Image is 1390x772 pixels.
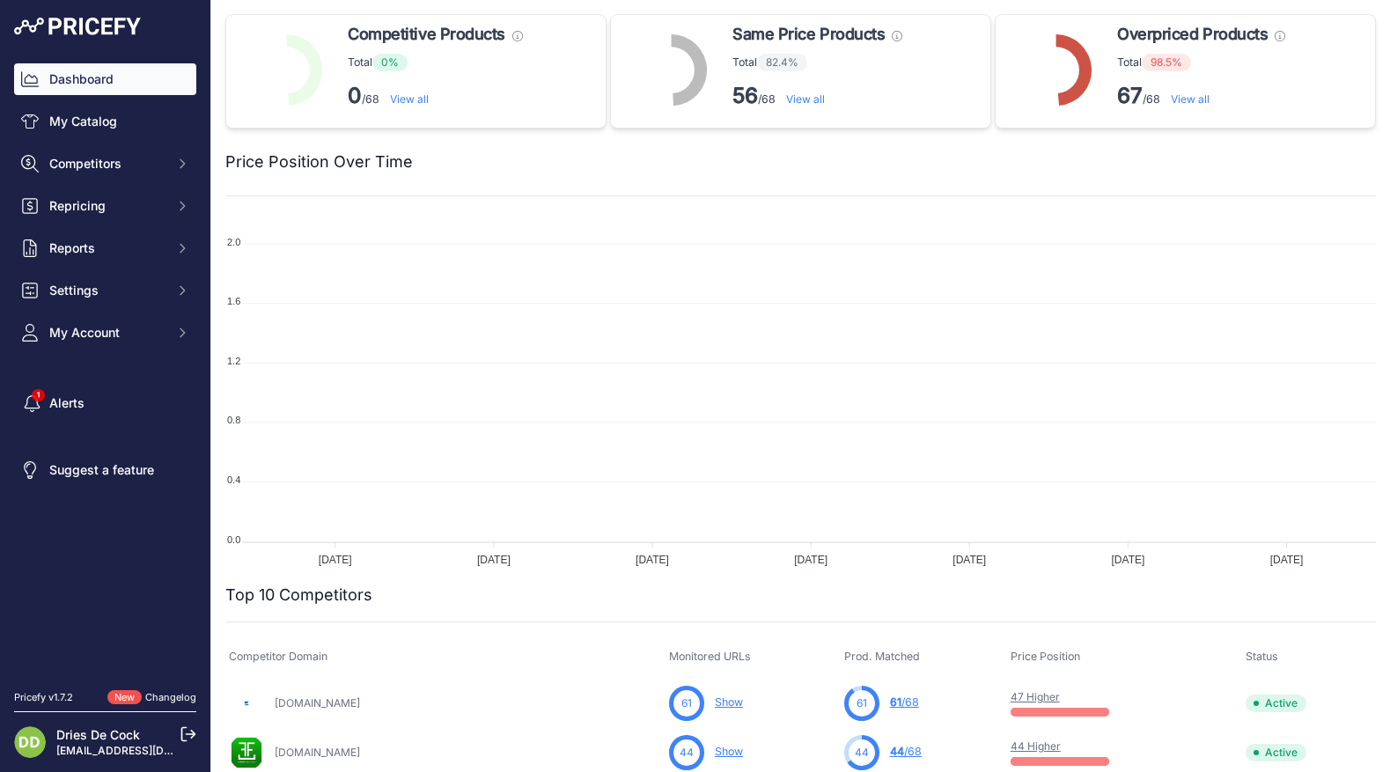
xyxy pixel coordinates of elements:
[348,54,523,71] p: Total
[49,282,165,299] span: Settings
[348,83,362,108] strong: 0
[14,275,196,306] button: Settings
[14,63,196,95] a: Dashboard
[14,148,196,180] button: Competitors
[227,534,240,545] tspan: 0.0
[855,745,869,761] span: 44
[145,691,196,703] a: Changelog
[1117,83,1143,108] strong: 67
[227,474,240,485] tspan: 0.4
[14,190,196,222] button: Repricing
[49,324,165,342] span: My Account
[14,690,73,705] div: Pricefy v1.7.2
[1171,92,1210,106] a: View all
[319,554,352,566] tspan: [DATE]
[715,695,743,709] a: Show
[14,317,196,349] button: My Account
[227,296,240,306] tspan: 1.6
[225,583,372,607] h2: Top 10 Competitors
[14,232,196,264] button: Reports
[1142,54,1191,71] span: 98.5%
[227,415,240,425] tspan: 0.8
[715,745,743,758] a: Show
[14,387,196,419] a: Alerts
[636,554,669,566] tspan: [DATE]
[348,22,505,47] span: Competitive Products
[786,92,825,106] a: View all
[225,150,413,174] h2: Price Position Over Time
[794,554,827,566] tspan: [DATE]
[1270,554,1304,566] tspan: [DATE]
[1011,650,1080,663] span: Price Position
[275,746,360,759] a: [DOMAIN_NAME]
[1011,690,1060,703] a: 47 Higher
[732,54,902,71] p: Total
[952,554,986,566] tspan: [DATE]
[227,237,240,247] tspan: 2.0
[390,92,429,106] a: View all
[1246,744,1306,761] span: Active
[732,83,758,108] strong: 56
[107,690,142,705] span: New
[1117,82,1285,110] p: /68
[1117,22,1268,47] span: Overpriced Products
[732,82,902,110] p: /68
[14,106,196,137] a: My Catalog
[49,239,165,257] span: Reports
[669,650,751,663] span: Monitored URLs
[1117,54,1285,71] p: Total
[49,155,165,173] span: Competitors
[229,650,327,663] span: Competitor Domain
[372,54,408,71] span: 0%
[1011,739,1061,753] a: 44 Higher
[680,745,694,761] span: 44
[56,744,240,757] a: [EMAIL_ADDRESS][DOMAIN_NAME]
[14,18,141,35] img: Pricefy Logo
[14,63,196,669] nav: Sidebar
[890,745,904,758] span: 44
[56,727,140,742] a: Dries De Cock
[1112,554,1145,566] tspan: [DATE]
[14,454,196,486] a: Suggest a feature
[477,554,511,566] tspan: [DATE]
[1246,695,1306,712] span: Active
[844,650,920,663] span: Prod. Matched
[275,696,360,710] a: [DOMAIN_NAME]
[681,695,692,711] span: 61
[857,695,867,711] span: 61
[1246,650,1278,663] span: Status
[732,22,885,47] span: Same Price Products
[890,745,922,758] a: 44/68
[757,54,807,71] span: 82.4%
[49,197,165,215] span: Repricing
[890,695,901,709] span: 61
[348,82,523,110] p: /68
[227,356,240,366] tspan: 1.2
[890,695,919,709] a: 61/68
